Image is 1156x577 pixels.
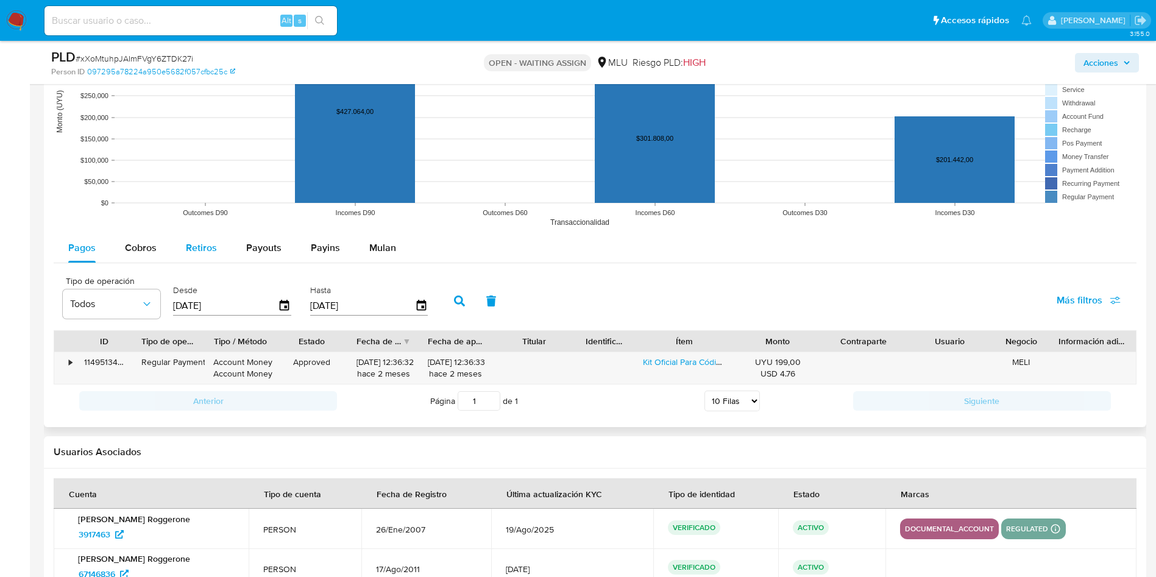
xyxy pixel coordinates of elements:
span: Alt [282,15,291,26]
button: Acciones [1075,53,1139,73]
p: tomas.vaya@mercadolibre.com [1061,15,1130,26]
b: PLD [51,47,76,66]
p: OPEN - WAITING ASSIGN [484,54,591,71]
b: Person ID [51,66,85,77]
span: Riesgo PLD: [633,56,706,69]
input: Buscar usuario o caso... [44,13,337,29]
span: 3.155.0 [1130,29,1150,38]
a: Notificaciones [1021,15,1032,26]
span: HIGH [683,55,706,69]
span: s [298,15,302,26]
span: Acciones [1083,53,1118,73]
span: # xXoMtuhpJAImFVgY6ZTDK27i [76,52,193,65]
span: Accesos rápidos [941,14,1009,27]
h2: Usuarios Asociados [54,446,1136,458]
a: Salir [1134,14,1147,27]
a: 097295a78224a950e5682f057cfbc25c [87,66,235,77]
div: MLU [596,56,628,69]
button: search-icon [307,12,332,29]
